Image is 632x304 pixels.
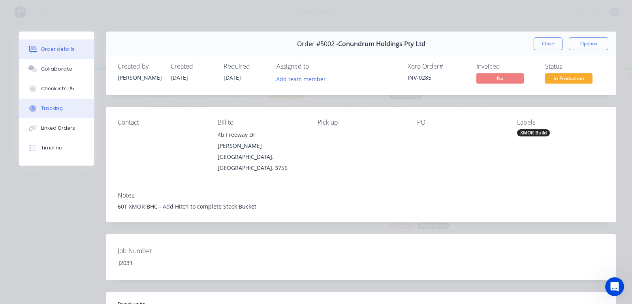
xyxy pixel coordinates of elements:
button: Close [534,37,562,50]
div: PO [417,119,504,126]
div: Collaborate [41,65,72,73]
button: Add team member [276,73,330,84]
span: [DATE] [171,74,188,81]
div: 4b Freeway Dr[PERSON_NAME][GEOGRAPHIC_DATA], [GEOGRAPHIC_DATA], 3756 [218,129,305,173]
div: 4b Freeway Dr [218,129,305,140]
div: Checklists 1/5 [41,85,74,92]
button: Linked Orders [19,118,94,138]
button: Checklists 1/5 [19,79,94,99]
div: Assigned to [276,63,355,70]
div: Contact [118,119,205,126]
div: Notes [118,192,604,199]
button: Order details [19,39,94,59]
div: Pick up [318,119,405,126]
span: Conundrum Holdings Pty Ltd [338,40,425,48]
div: J2031 [112,257,211,269]
div: Timeline [41,144,62,151]
div: Required [224,63,267,70]
div: Created [171,63,214,70]
div: Invoiced [476,63,536,70]
div: Order details [41,46,75,53]
button: Options [569,37,608,50]
button: Timeline [19,138,94,158]
span: In Production [545,73,592,83]
label: Job Number [118,246,216,256]
div: INV-0285 [408,73,467,82]
iframe: Intercom live chat [605,277,624,296]
div: [PERSON_NAME] [118,73,161,82]
button: Tracking [19,99,94,118]
button: Collaborate [19,59,94,79]
div: 60T XMOR BHC - Add Hitch to complete Stock Bucket [118,202,604,211]
div: Xero Order # [408,63,467,70]
div: Tracking [41,105,63,112]
span: [DATE] [224,74,241,81]
div: Labels [517,119,604,126]
span: Order #5002 - [297,40,338,48]
div: Created by [118,63,161,70]
div: XMOR Build [517,129,550,136]
div: Bill to [218,119,305,126]
div: Status [545,63,604,70]
div: [PERSON_NAME][GEOGRAPHIC_DATA], [GEOGRAPHIC_DATA], 3756 [218,140,305,173]
div: Linked Orders [41,125,75,132]
button: Add team member [272,73,330,84]
button: In Production [545,73,592,85]
span: No [476,73,524,83]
